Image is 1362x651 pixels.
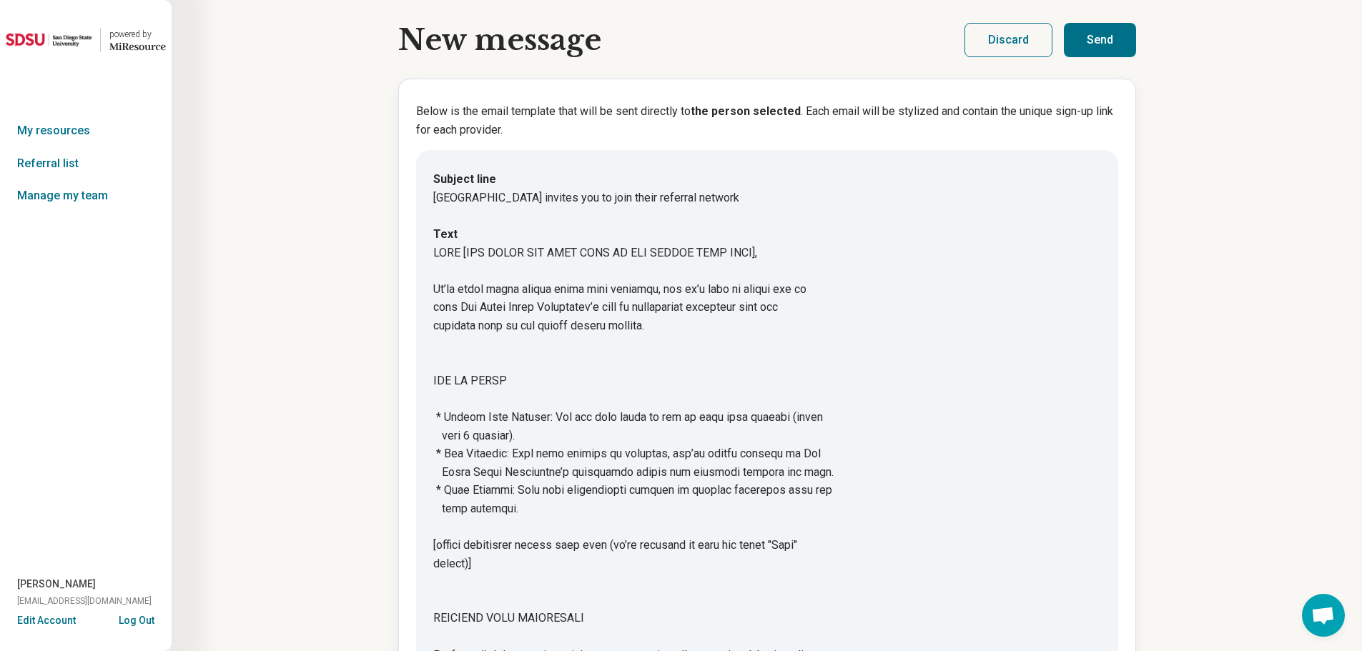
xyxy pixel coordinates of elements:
[433,170,1101,189] dt: Subject line
[6,23,166,57] a: San Diego State Universitypowered by
[17,577,96,592] span: [PERSON_NAME]
[398,24,601,56] h1: New message
[109,28,166,41] div: powered by
[691,104,801,118] b: the person selected
[433,189,1101,207] dd: [GEOGRAPHIC_DATA] invites you to join their referral network
[119,613,154,625] button: Log Out
[433,225,1101,244] dt: Text
[416,102,1118,139] p: Below is the email template that will be sent directly to . Each email will be stylized and conta...
[1064,23,1136,57] button: Send
[1302,594,1345,637] div: Open chat
[6,23,92,57] img: San Diego State University
[17,595,152,607] span: [EMAIL_ADDRESS][DOMAIN_NAME]
[964,23,1052,57] button: Discard
[17,613,76,628] button: Edit Account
